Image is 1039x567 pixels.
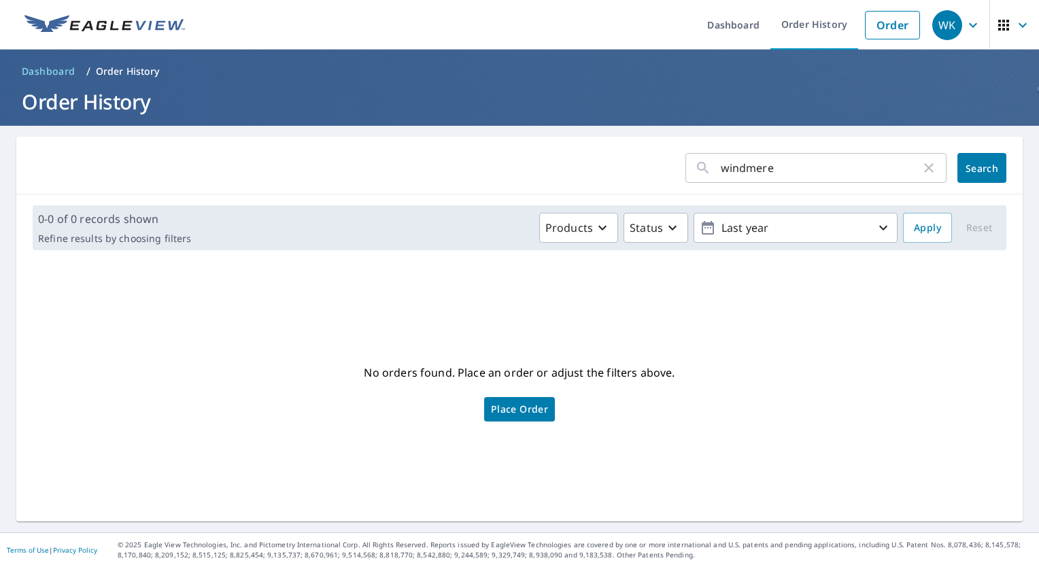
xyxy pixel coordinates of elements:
[118,540,1032,560] p: © 2025 Eagle View Technologies, Inc. and Pictometry International Corp. All Rights Reserved. Repo...
[364,362,675,383] p: No orders found. Place an order or adjust the filters above.
[957,153,1006,183] button: Search
[491,406,548,413] span: Place Order
[903,213,952,243] button: Apply
[721,149,921,187] input: Address, Report #, Claim ID, etc.
[38,233,191,245] p: Refine results by choosing filters
[86,63,90,80] li: /
[624,213,688,243] button: Status
[53,545,97,555] a: Privacy Policy
[16,61,1023,82] nav: breadcrumb
[96,65,160,78] p: Order History
[7,545,49,555] a: Terms of Use
[38,211,191,227] p: 0-0 of 0 records shown
[24,15,185,35] img: EV Logo
[630,220,663,236] p: Status
[968,162,995,175] span: Search
[865,11,920,39] a: Order
[539,213,618,243] button: Products
[484,397,555,422] a: Place Order
[7,546,97,554] p: |
[22,65,75,78] span: Dashboard
[694,213,898,243] button: Last year
[16,61,81,82] a: Dashboard
[914,220,941,237] span: Apply
[545,220,593,236] p: Products
[16,88,1023,116] h1: Order History
[716,216,875,240] p: Last year
[932,10,962,40] div: WK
